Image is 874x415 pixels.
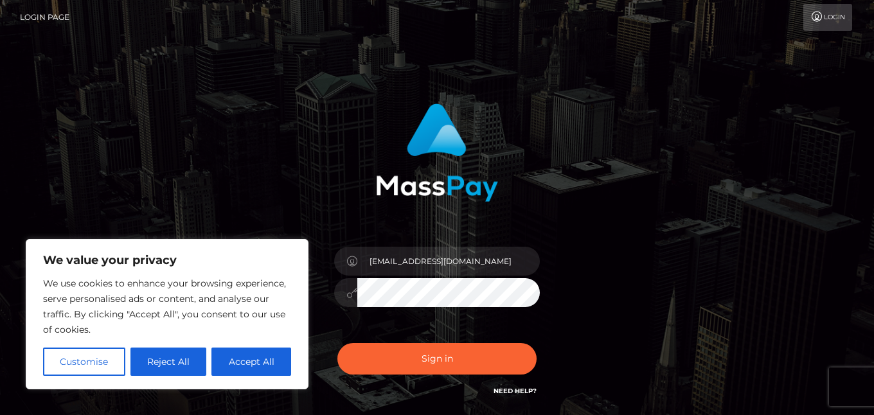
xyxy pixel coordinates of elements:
a: Login Page [20,4,69,31]
button: Customise [43,348,125,376]
button: Sign in [337,343,537,375]
p: We value your privacy [43,252,291,268]
a: Login [803,4,852,31]
img: MassPay Login [376,103,498,202]
button: Accept All [211,348,291,376]
div: We value your privacy [26,239,308,389]
a: Need Help? [494,387,537,395]
p: We use cookies to enhance your browsing experience, serve personalised ads or content, and analys... [43,276,291,337]
input: Username... [357,247,540,276]
button: Reject All [130,348,207,376]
